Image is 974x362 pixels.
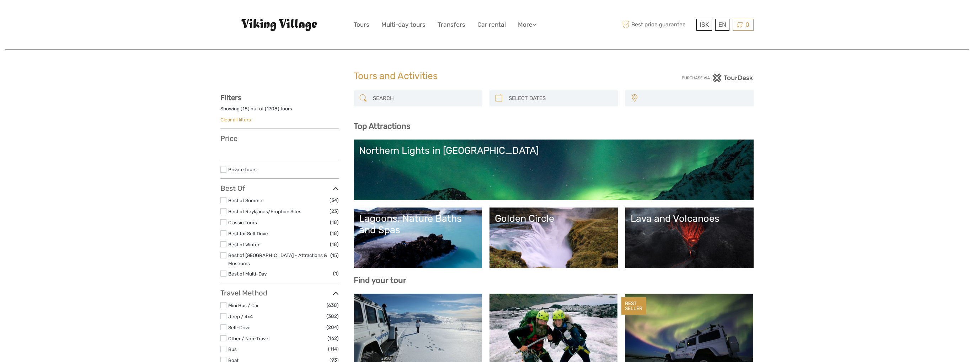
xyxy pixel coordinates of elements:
[242,105,248,112] label: 18
[228,252,327,266] a: Best of [GEOGRAPHIC_DATA] - Attractions & Museums
[220,117,251,122] a: Clear all filters
[354,70,620,82] h1: Tours and Activities
[220,134,339,143] h3: Price
[228,209,301,214] a: Best of Reykjanes/Eruption Sites
[359,145,748,156] div: Northern Lights in [GEOGRAPHIC_DATA]
[330,196,339,204] span: (34)
[354,20,369,30] a: Tours
[506,92,614,105] input: SELECT DATES
[228,167,257,172] a: Private tours
[330,229,339,237] span: (18)
[327,334,339,342] span: (162)
[228,314,253,319] a: Jeep / 4x4
[228,242,259,247] a: Best of Winter
[326,323,339,331] span: (204)
[438,20,465,30] a: Transfers
[620,19,695,31] span: Best price guarantee
[327,301,339,309] span: (638)
[228,198,264,203] a: Best of Summer
[220,105,339,116] div: Showing ( ) out of ( ) tours
[359,213,477,263] a: Lagoons, Nature Baths and Spas
[333,269,339,278] span: (1)
[220,289,339,297] h3: Travel Method
[477,20,506,30] a: Car rental
[631,213,748,224] div: Lava and Volcanoes
[700,21,709,28] span: ISK
[744,21,750,28] span: 0
[228,303,259,308] a: Mini Bus / Car
[228,231,268,236] a: Best for Self Drive
[241,18,319,32] img: Viking Village - Hótel Víking
[359,145,748,195] a: Northern Lights in [GEOGRAPHIC_DATA]
[354,276,406,285] b: Find your tour
[621,297,646,315] div: BEST SELLER
[220,93,241,102] strong: Filters
[220,184,339,193] h3: Best Of
[359,213,477,236] div: Lagoons, Nature Baths and Spas
[228,271,267,277] a: Best of Multi-Day
[330,251,339,259] span: (15)
[354,121,410,131] b: Top Attractions
[228,325,251,330] a: Self-Drive
[495,213,612,224] div: Golden Circle
[381,20,426,30] a: Multi-day tours
[330,207,339,215] span: (23)
[370,92,478,105] input: SEARCH
[228,346,237,352] a: Bus
[328,345,339,353] span: (114)
[631,213,748,263] a: Lava and Volcanoes
[228,336,269,341] a: Other / Non-Travel
[518,20,536,30] a: More
[715,19,729,31] div: EN
[228,220,257,225] a: Classic Tours
[330,218,339,226] span: (18)
[495,213,612,263] a: Golden Circle
[326,312,339,320] span: (382)
[330,240,339,248] span: (18)
[267,105,278,112] label: 1708
[681,73,754,82] img: PurchaseViaTourDesk.png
